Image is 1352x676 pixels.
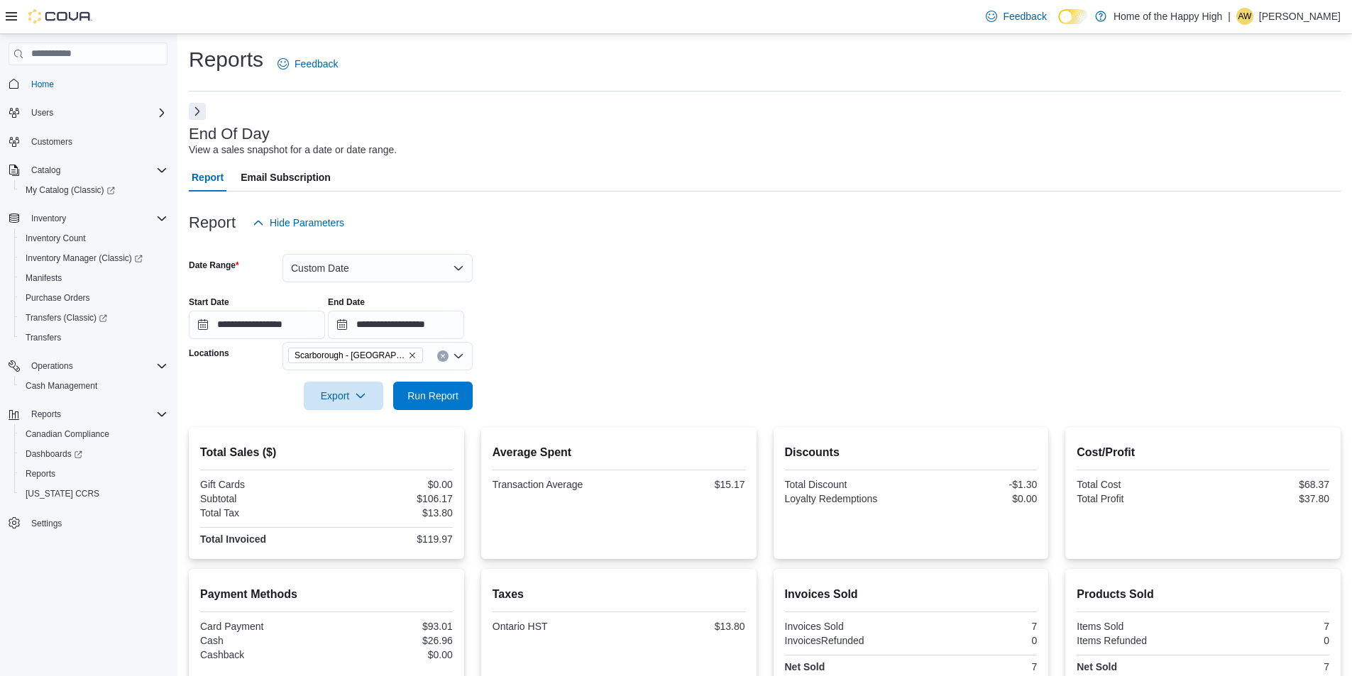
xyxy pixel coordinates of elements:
[200,635,324,646] div: Cash
[329,479,453,490] div: $0.00
[14,248,173,268] a: Inventory Manager (Classic)
[20,485,105,502] a: [US_STATE] CCRS
[26,406,167,423] span: Reports
[14,484,173,504] button: [US_STATE] CCRS
[785,493,908,504] div: Loyalty Redemptions
[393,382,473,410] button: Run Report
[26,468,55,480] span: Reports
[14,180,173,200] a: My Catalog (Classic)
[26,332,61,343] span: Transfers
[26,75,167,93] span: Home
[200,507,324,519] div: Total Tax
[20,250,148,267] a: Inventory Manager (Classic)
[304,382,383,410] button: Export
[26,428,109,440] span: Canadian Compliance
[26,210,72,227] button: Inventory
[329,649,453,660] div: $0.00
[3,209,173,228] button: Inventory
[272,50,344,78] a: Feedback
[31,107,53,118] span: Users
[20,309,167,326] span: Transfers (Classic)
[14,268,173,288] button: Manifests
[1077,621,1200,632] div: Items Sold
[200,649,324,660] div: Cashback
[295,57,338,71] span: Feedback
[493,621,616,632] div: Ontario HST
[20,329,67,346] a: Transfers
[20,465,167,482] span: Reports
[493,444,745,461] h2: Average Spent
[26,515,67,532] a: Settings
[1114,8,1222,25] p: Home of the Happy High
[31,409,61,420] span: Reports
[31,79,54,90] span: Home
[980,2,1052,31] a: Feedback
[329,533,453,545] div: $119.97
[1206,621,1329,632] div: 7
[20,230,167,247] span: Inventory Count
[31,165,60,176] span: Catalog
[26,380,97,392] span: Cash Management
[200,621,324,632] div: Card Payment
[1003,9,1046,23] span: Feedback
[20,426,115,443] a: Canadian Compliance
[20,465,61,482] a: Reports
[1077,493,1200,504] div: Total Profit
[329,621,453,632] div: $93.01
[785,635,908,646] div: InvoicesRefunded
[241,163,331,192] span: Email Subscription
[189,45,263,74] h1: Reports
[493,479,616,490] div: Transaction Average
[328,311,464,339] input: Press the down key to open a popover containing a calendar.
[26,292,90,304] span: Purchase Orders
[20,445,167,462] span: Dashboards
[1077,586,1329,603] h2: Products Sold
[328,297,365,308] label: End Date
[26,514,167,531] span: Settings
[26,272,62,284] span: Manifests
[20,377,103,394] a: Cash Management
[20,230,92,247] a: Inventory Count
[247,209,350,237] button: Hide Parameters
[913,635,1037,646] div: 0
[1077,635,1200,646] div: Items Refunded
[14,464,173,484] button: Reports
[3,404,173,424] button: Reports
[189,126,270,143] h3: End Of Day
[26,488,99,499] span: [US_STATE] CCRS
[200,533,266,545] strong: Total Invoiced
[189,103,206,120] button: Next
[26,406,67,423] button: Reports
[1058,9,1088,24] input: Dark Mode
[200,586,453,603] h2: Payment Methods
[20,250,167,267] span: Inventory Manager (Classic)
[20,309,113,326] a: Transfers (Classic)
[26,233,86,244] span: Inventory Count
[1206,493,1329,504] div: $37.80
[20,426,167,443] span: Canadian Compliance
[622,621,745,632] div: $13.80
[14,424,173,444] button: Canadian Compliance
[26,184,115,196] span: My Catalog (Classic)
[913,621,1037,632] div: 7
[26,312,107,323] span: Transfers (Classic)
[913,661,1037,672] div: 7
[26,76,60,93] a: Home
[3,131,173,152] button: Customers
[785,621,908,632] div: Invoices Sold
[622,479,745,490] div: $15.17
[189,311,325,339] input: Press the down key to open a popover containing a calendar.
[26,253,143,264] span: Inventory Manager (Classic)
[295,348,405,362] span: Scarborough - [GEOGRAPHIC_DATA] - Fire & Flower
[913,493,1037,504] div: $0.00
[189,214,236,231] h3: Report
[31,136,72,148] span: Customers
[3,74,173,94] button: Home
[189,143,397,157] div: View a sales snapshot for a date or date range.
[1058,24,1059,25] span: Dark Mode
[14,308,173,328] a: Transfers (Classic)
[785,586,1038,603] h2: Invoices Sold
[9,68,167,570] nav: Complex example
[20,485,167,502] span: Washington CCRS
[14,288,173,308] button: Purchase Orders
